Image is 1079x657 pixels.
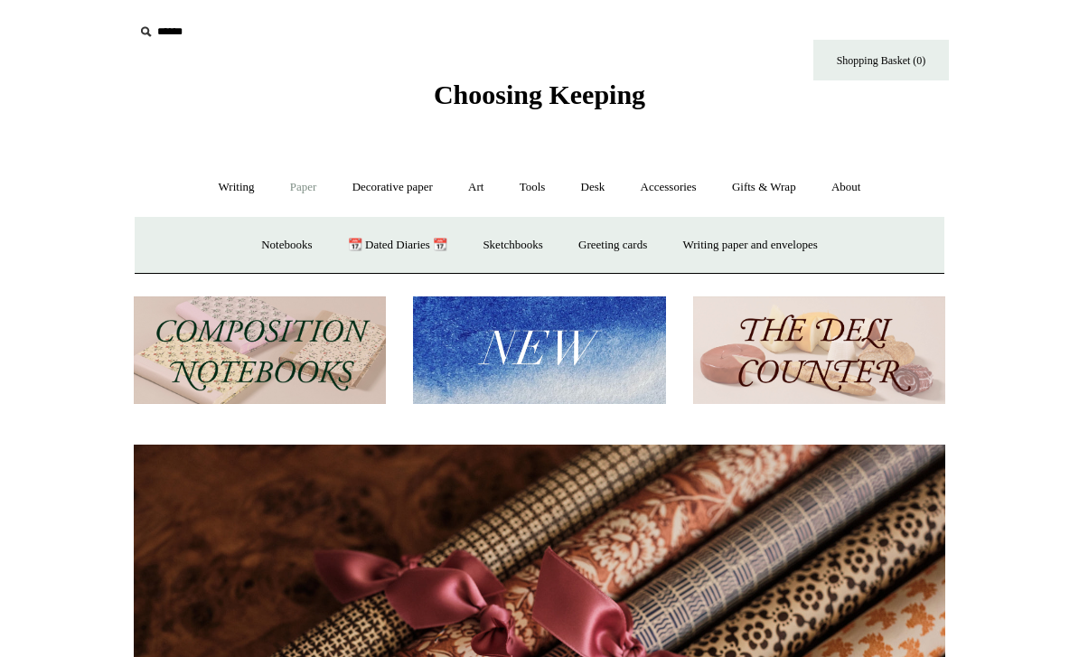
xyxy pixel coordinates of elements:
a: 📆 Dated Diaries 📆 [332,221,464,269]
img: New.jpg__PID:f73bdf93-380a-4a35-bcfe-7823039498e1 [413,296,665,404]
a: Writing [202,164,271,211]
a: Desk [565,164,622,211]
a: Writing paper and envelopes [667,221,834,269]
a: Tools [503,164,562,211]
a: Gifts & Wrap [716,164,812,211]
img: The Deli Counter [693,296,945,404]
a: Notebooks [245,221,328,269]
a: Greeting cards [562,221,663,269]
a: Accessories [624,164,713,211]
a: Art [452,164,500,211]
img: 202302 Composition ledgers.jpg__PID:69722ee6-fa44-49dd-a067-31375e5d54ec [134,296,386,404]
a: Choosing Keeping [434,94,645,107]
a: Shopping Basket (0) [813,40,949,80]
a: Paper [274,164,333,211]
span: Choosing Keeping [434,80,645,109]
a: Decorative paper [336,164,449,211]
a: About [815,164,877,211]
a: Sketchbooks [466,221,558,269]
